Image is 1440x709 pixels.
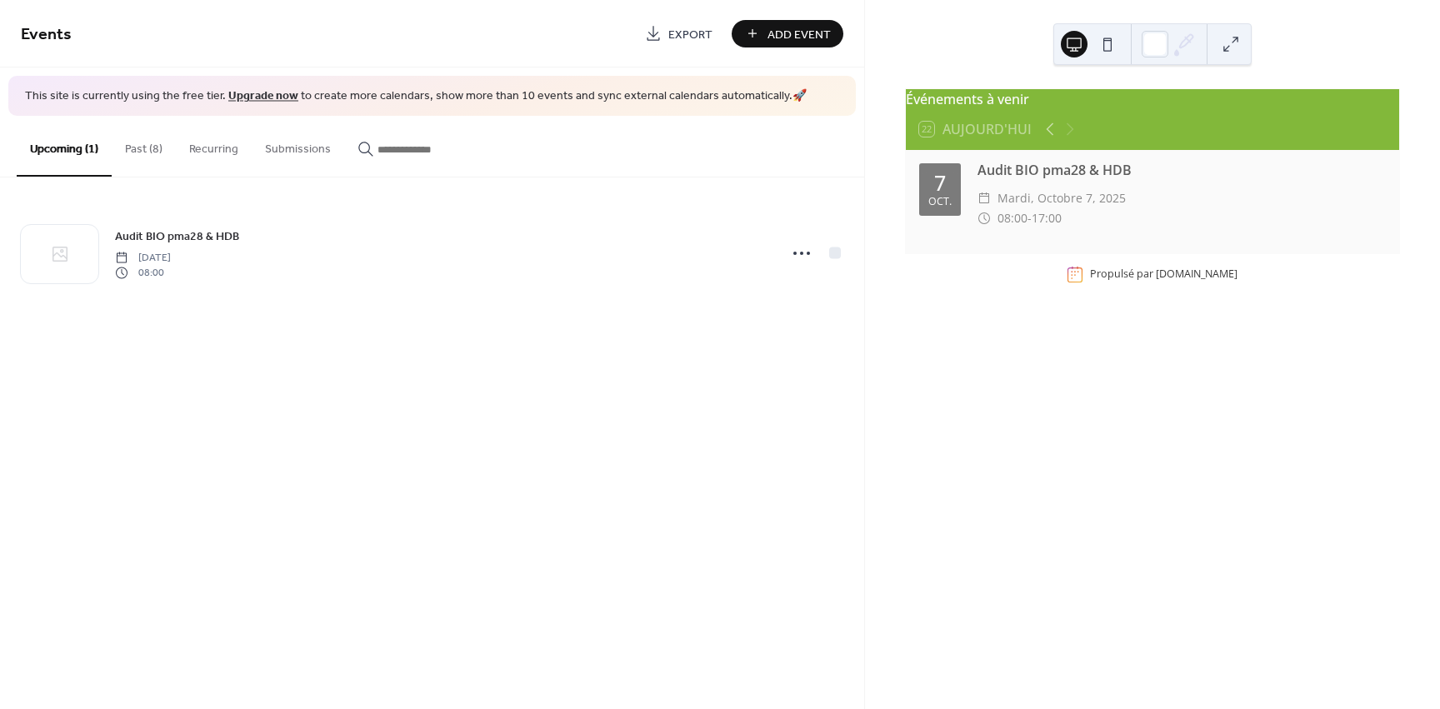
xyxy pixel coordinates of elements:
span: 17:00 [1032,208,1062,228]
span: [DATE] [115,250,171,265]
div: oct. [928,197,952,207]
span: Events [21,18,72,51]
button: Recurring [176,116,252,175]
div: Audit BIO pma28 & HDB [977,160,1386,180]
span: This site is currently using the free tier. to create more calendars, show more than 10 events an... [25,88,807,105]
div: ​ [977,188,991,208]
button: Past (8) [112,116,176,175]
div: ​ [977,208,991,228]
a: Export [632,20,725,47]
span: 08:00 [997,208,1027,228]
a: [DOMAIN_NAME] [1156,267,1237,282]
div: Événements à venir [906,89,1399,109]
span: Audit BIO pma28 & HDB [115,227,239,245]
span: - [1027,208,1032,228]
a: Audit BIO pma28 & HDB [115,227,239,246]
button: Add Event [732,20,843,47]
a: Upgrade now [228,85,298,107]
span: mardi, octobre 7, 2025 [997,188,1126,208]
span: 08:00 [115,266,171,281]
span: Export [668,26,712,43]
span: Add Event [767,26,831,43]
div: 7 [934,172,946,193]
div: Propulsé par [1090,267,1237,282]
button: Upcoming (1) [17,116,112,177]
button: Submissions [252,116,344,175]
